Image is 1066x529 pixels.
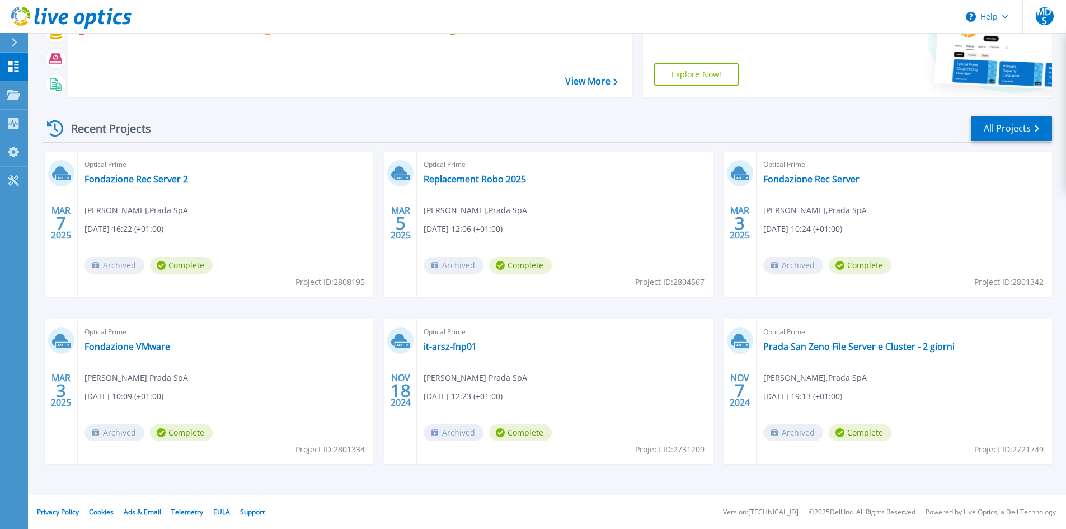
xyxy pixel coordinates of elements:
[735,386,745,395] span: 7
[150,257,213,274] span: Complete
[213,507,230,517] a: EULA
[809,509,915,516] li: © 2025 Dell Inc. All Rights Reserved
[50,370,72,411] div: MAR 2025
[729,370,750,411] div: NOV 2024
[84,390,163,402] span: [DATE] 10:09 (+01:00)
[84,257,144,274] span: Archived
[424,372,527,384] span: [PERSON_NAME] , Prada SpA
[396,218,406,228] span: 5
[735,218,745,228] span: 3
[829,257,891,274] span: Complete
[390,203,411,244] div: MAR 2025
[763,257,823,274] span: Archived
[763,326,1045,338] span: Optical Prime
[84,174,188,185] a: Fondazione Rec Server 2
[240,507,265,517] a: Support
[390,370,411,411] div: NOV 2024
[424,424,483,441] span: Archived
[424,257,483,274] span: Archived
[56,218,66,228] span: 7
[84,372,188,384] span: [PERSON_NAME] , Prada SpA
[763,174,860,185] a: Fondazione Rec Server
[763,341,955,352] a: Prada San Zeno File Server e Cluster - 2 giorni
[729,203,750,244] div: MAR 2025
[37,507,79,517] a: Privacy Policy
[763,204,867,217] span: [PERSON_NAME] , Prada SpA
[424,390,503,402] span: [DATE] 12:23 (+01:00)
[926,509,1056,516] li: Powered by Live Optics, a Dell Technology
[84,223,163,235] span: [DATE] 16:22 (+01:00)
[84,424,144,441] span: Archived
[424,223,503,235] span: [DATE] 12:06 (+01:00)
[829,424,891,441] span: Complete
[763,390,842,402] span: [DATE] 19:13 (+01:00)
[295,443,365,456] span: Project ID: 2801334
[50,203,72,244] div: MAR 2025
[763,372,867,384] span: [PERSON_NAME] , Prada SpA
[84,341,170,352] a: Fondazione VMware
[635,443,705,456] span: Project ID: 2731209
[635,276,705,288] span: Project ID: 2804567
[971,116,1052,141] a: All Projects
[171,507,203,517] a: Telemetry
[84,158,367,171] span: Optical Prime
[84,326,367,338] span: Optical Prime
[424,158,706,171] span: Optical Prime
[424,326,706,338] span: Optical Prime
[124,507,161,517] a: Ads & Email
[489,257,552,274] span: Complete
[295,276,365,288] span: Project ID: 2808195
[43,115,166,142] div: Recent Projects
[424,341,477,352] a: it-arsz-fnp01
[654,63,739,86] a: Explore Now!
[84,204,188,217] span: [PERSON_NAME] , Prada SpA
[424,174,526,185] a: Replacement Robo 2025
[974,276,1044,288] span: Project ID: 2801342
[391,386,411,395] span: 18
[1036,7,1054,25] span: MDS
[150,424,213,441] span: Complete
[723,509,799,516] li: Version: [TECHNICAL_ID]
[974,443,1044,456] span: Project ID: 2721749
[565,76,617,87] a: View More
[763,223,842,235] span: [DATE] 10:24 (+01:00)
[89,507,114,517] a: Cookies
[489,424,552,441] span: Complete
[763,158,1045,171] span: Optical Prime
[763,424,823,441] span: Archived
[56,386,66,395] span: 3
[424,204,527,217] span: [PERSON_NAME] , Prada SpA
